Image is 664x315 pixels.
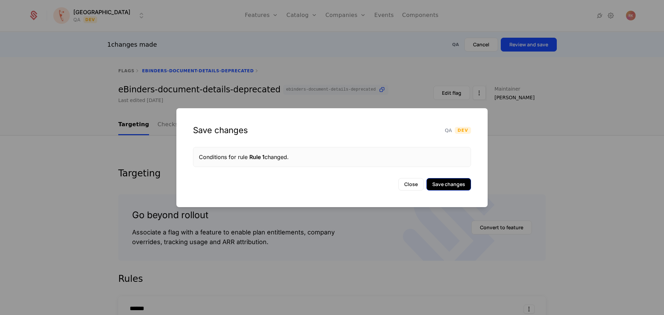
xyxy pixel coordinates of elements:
button: Save changes [426,178,471,191]
div: Save changes [193,125,248,136]
span: QA [445,127,452,134]
span: Dev [455,127,471,134]
span: Rule 1 [249,154,265,160]
div: Conditions for rule changed. [199,153,465,161]
button: Close [398,178,424,191]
